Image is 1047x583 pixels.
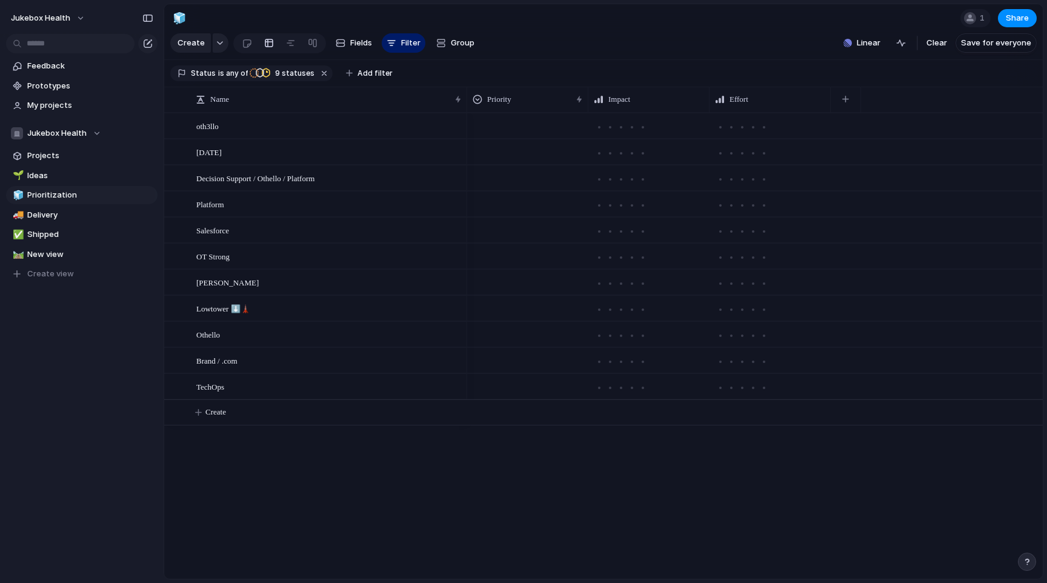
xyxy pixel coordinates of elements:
span: Lowtower ⬇️🗼 [196,301,250,315]
span: statuses [271,68,314,79]
a: 🚚Delivery [6,206,158,224]
span: 1 [980,12,988,24]
button: 🛤️ [11,248,23,261]
span: 9 [271,68,282,78]
a: Feedback [6,57,158,75]
span: Linear [857,37,880,49]
span: [DATE] [196,145,222,159]
button: Jukebox Health [6,124,158,142]
span: Save for everyone [961,37,1031,49]
span: Decision Support / Othello / Platform [196,171,314,185]
span: Br﻿and / .com [196,353,238,367]
span: is [218,68,224,79]
a: Prototypes [6,77,158,95]
span: Add filter [357,68,393,79]
button: Create [170,33,211,53]
span: Share [1006,12,1029,24]
span: Ideas [27,170,153,182]
span: Effort [730,93,748,105]
button: Create view [6,265,158,283]
button: Share [998,9,1037,27]
button: isany of [216,67,250,80]
span: Tech﻿Ops [196,379,224,393]
div: 🧊 [13,188,21,202]
span: Fields [350,37,372,49]
button: Fields [331,33,377,53]
a: My projects [6,96,158,115]
div: 🚚 [13,208,21,222]
button: 🧊 [11,189,23,201]
span: New view [27,248,153,261]
span: any of [224,68,248,79]
span: Shipped [27,228,153,241]
span: Create view [27,268,74,280]
span: My projects [27,99,153,112]
a: Projects [6,147,158,165]
span: Jukebox Health [11,12,70,24]
div: 🌱 [13,168,21,182]
span: oth3llo [196,119,219,133]
span: Create [178,37,205,49]
span: Salesforce [196,223,229,237]
button: Jukebox Health [5,8,91,28]
span: Group [451,37,474,49]
button: Filter [382,33,425,53]
button: Clear [922,33,952,53]
button: 9 statuses [249,67,317,80]
span: Jukebox Health [27,127,87,139]
button: Save for everyone [956,33,1037,53]
button: 🚚 [11,209,23,221]
span: [PERSON_NAME] [196,275,259,289]
span: Impact [608,93,630,105]
div: ✅ [13,228,21,242]
span: Othello [196,327,220,341]
span: Platf﻿orm [196,197,224,211]
button: 🌱 [11,170,23,182]
span: Name [210,93,229,105]
span: Prioritization [27,189,153,201]
div: 🧊 [173,10,186,26]
button: Add filter [339,65,400,82]
span: Prototypes [27,80,153,92]
a: 🛤️New view [6,245,158,264]
button: 🧊 [170,8,189,28]
span: Filter [401,37,420,49]
a: 🧊Prioritization [6,186,158,204]
span: Status [191,68,216,79]
span: Delivery [27,209,153,221]
a: 🌱Ideas [6,167,158,185]
span: Feedback [27,60,153,72]
span: Projects [27,150,153,162]
button: Group [430,33,480,53]
span: Clear [926,37,947,49]
div: 🛤️ [13,247,21,261]
button: ✅ [11,228,23,241]
button: Linear [839,34,885,52]
span: OT Strong [196,249,230,263]
span: Priority [487,93,511,105]
a: ✅Shipped [6,225,158,244]
span: Create [205,406,226,418]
